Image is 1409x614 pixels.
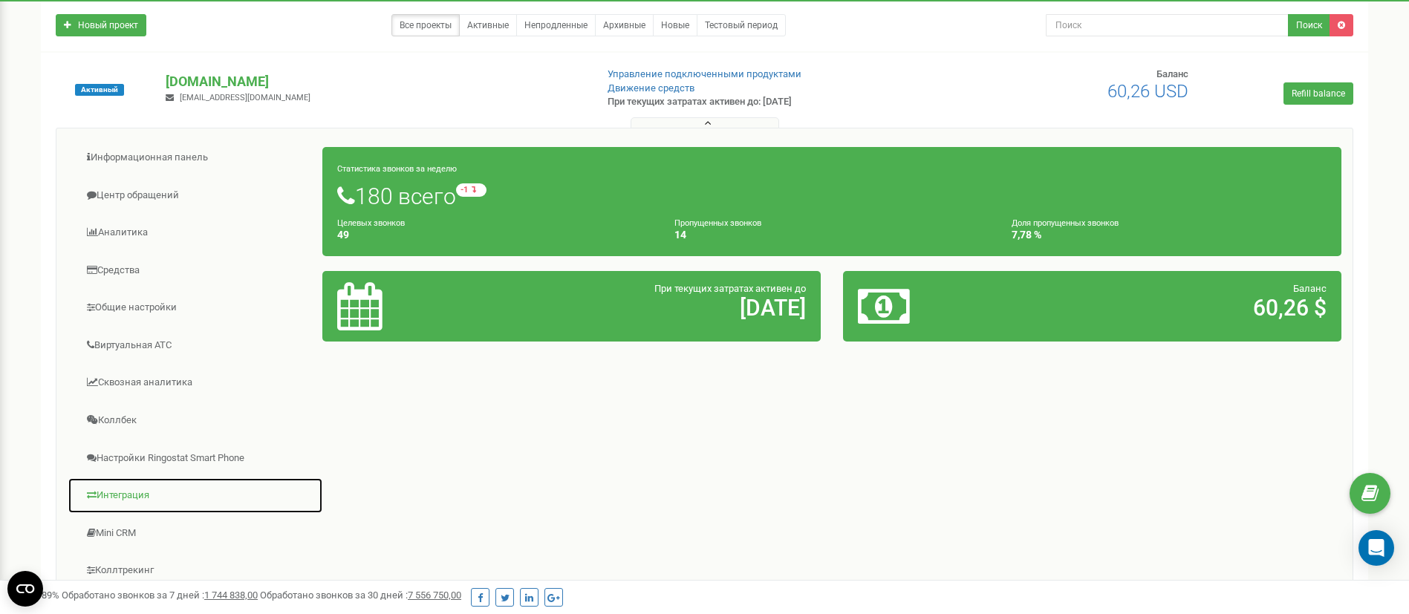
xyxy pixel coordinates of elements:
[68,515,323,552] a: Mini CRM
[68,177,323,214] a: Центр обращений
[7,571,43,607] button: Open CMP widget
[337,229,652,241] h4: 49
[180,93,310,102] span: [EMAIL_ADDRESS][DOMAIN_NAME]
[260,589,461,601] span: Обработано звонков за 30 дней :
[516,14,596,36] a: Непродленные
[75,84,124,96] span: Активный
[68,327,323,364] a: Виртуальная АТС
[68,252,323,289] a: Средства
[391,14,460,36] a: Все проекты
[1156,68,1188,79] span: Баланс
[68,215,323,251] a: Аналитика
[68,290,323,326] a: Общие настройки
[1012,218,1119,228] small: Доля пропущенных звонков
[456,183,487,197] small: -1
[337,218,405,228] small: Целевых звонков
[501,295,806,320] h2: [DATE]
[1046,14,1289,36] input: Поиск
[68,477,323,514] a: Интеграция
[68,440,323,477] a: Настройки Ringostat Smart Phone
[608,82,694,94] a: Движение средств
[1293,283,1327,294] span: Баланс
[337,164,457,174] small: Статистика звонков за неделю
[68,365,323,401] a: Сквозная аналитика
[595,14,654,36] a: Архивные
[68,402,323,439] a: Коллбек
[459,14,517,36] a: Активные
[1288,14,1330,36] button: Поиск
[1107,81,1188,102] span: 60,26 USD
[1358,530,1394,566] div: Open Intercom Messenger
[337,183,1327,209] h1: 180 всего
[1012,229,1327,241] h4: 7,78 %
[653,14,697,36] a: Новые
[1283,82,1353,105] a: Refill balance
[1021,295,1327,320] h2: 60,26 $
[408,589,461,601] u: 7 556 750,00
[608,95,915,109] p: При текущих затратах активен до: [DATE]
[62,589,258,601] span: Обработано звонков за 7 дней :
[166,72,583,91] p: [DOMAIN_NAME]
[674,218,761,228] small: Пропущенных звонков
[654,283,806,294] span: При текущих затратах активен до
[204,589,258,601] u: 1 744 838,00
[56,14,146,36] a: Новый проект
[68,140,323,176] a: Информационная панель
[697,14,786,36] a: Тестовый период
[68,552,323,589] a: Коллтрекинг
[608,68,801,79] a: Управление подключенными продуктами
[674,229,989,241] h4: 14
